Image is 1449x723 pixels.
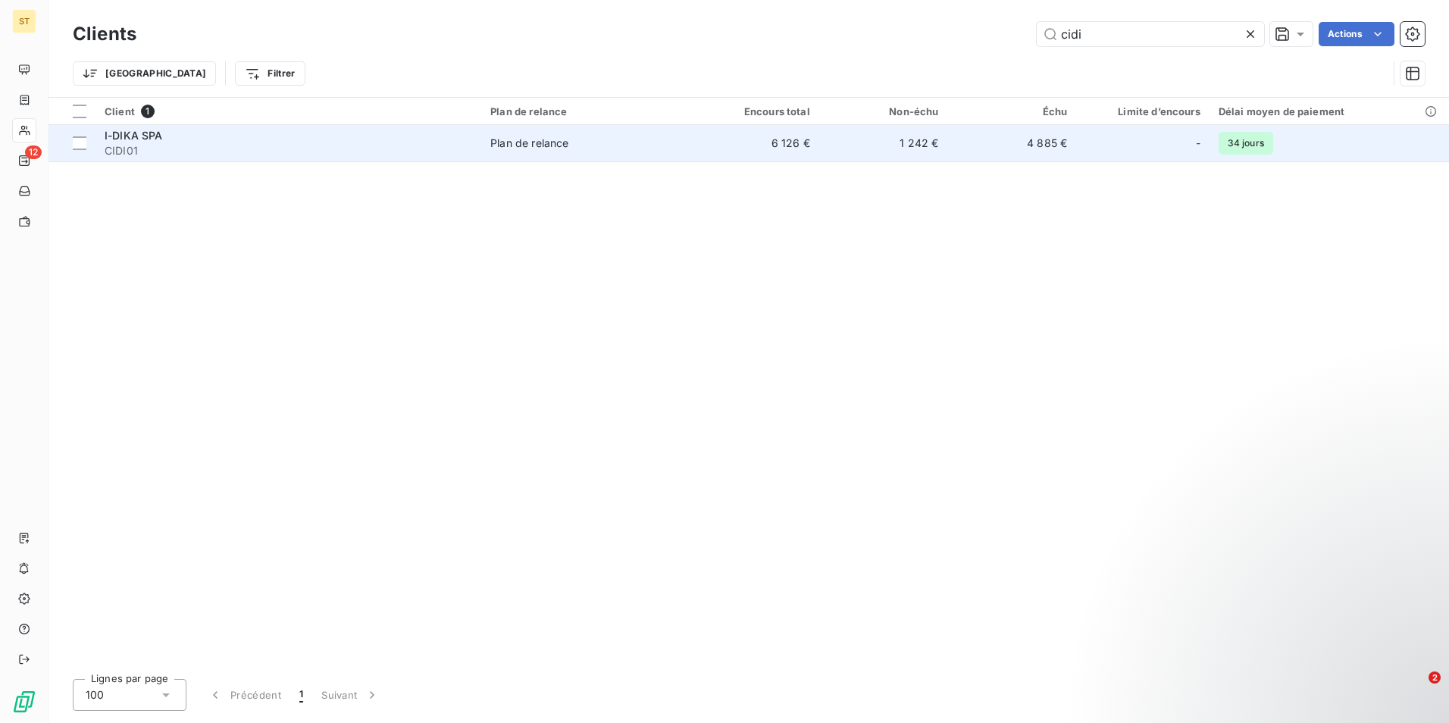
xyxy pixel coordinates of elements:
td: 1 242 € [819,125,948,161]
button: Actions [1319,22,1394,46]
span: I-DIKA SPA [105,129,163,142]
button: Précédent [199,679,290,711]
div: Limite d’encours [1085,105,1200,117]
button: 1 [290,679,312,711]
div: Plan de relance [490,105,681,117]
td: 4 885 € [947,125,1076,161]
input: Rechercher [1037,22,1264,46]
div: Encours total [699,105,810,117]
span: Client [105,105,135,117]
span: 34 jours [1219,132,1273,155]
iframe: Intercom live chat [1397,671,1434,708]
span: - [1196,136,1200,151]
button: [GEOGRAPHIC_DATA] [73,61,216,86]
div: Plan de relance [490,136,568,151]
button: Suivant [312,679,389,711]
span: 1 [299,687,303,703]
span: CIDI01 [105,143,472,158]
div: Non-échu [828,105,939,117]
div: Délai moyen de paiement [1219,105,1440,117]
div: Échu [956,105,1067,117]
iframe: Intercom notifications message [1146,576,1449,682]
img: Logo LeanPay [12,690,36,714]
button: Filtrer [235,61,305,86]
span: 12 [25,146,42,159]
span: 100 [86,687,104,703]
h3: Clients [73,20,136,48]
div: ST [12,9,36,33]
span: 2 [1429,671,1441,684]
td: 6 126 € [690,125,819,161]
span: 1 [141,105,155,118]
